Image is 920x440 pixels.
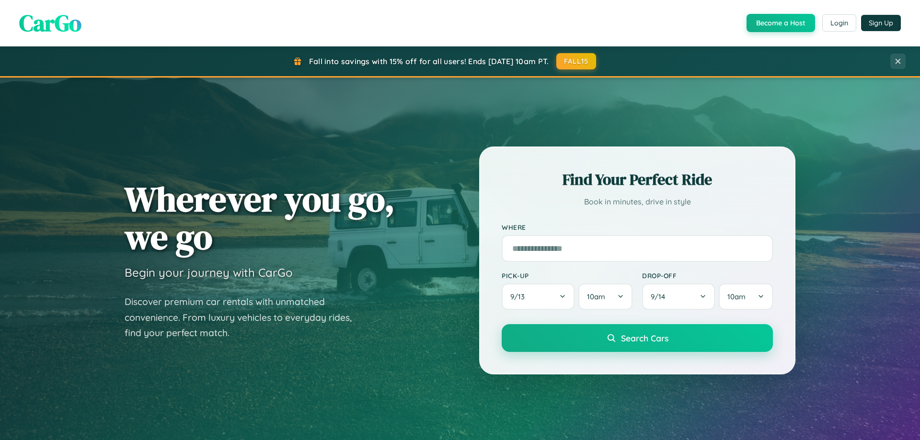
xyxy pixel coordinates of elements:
[621,333,668,343] span: Search Cars
[556,53,597,69] button: FALL15
[19,7,81,39] span: CarGo
[502,195,773,209] p: Book in minutes, drive in style
[502,324,773,352] button: Search Cars
[502,283,575,310] button: 9/13
[502,169,773,190] h2: Find Your Perfect Ride
[587,292,605,301] span: 10am
[309,56,549,66] span: Fall into savings with 15% off for all users! Ends [DATE] 10am PT.
[651,292,670,301] span: 9 / 14
[747,14,815,32] button: Become a Host
[861,15,901,31] button: Sign Up
[502,271,632,280] label: Pick-up
[727,292,746,301] span: 10am
[125,265,293,280] h3: Begin your journey with CarGo
[822,14,856,32] button: Login
[125,180,395,256] h1: Wherever you go, we go
[719,283,773,310] button: 10am
[642,271,773,280] label: Drop-off
[510,292,529,301] span: 9 / 13
[642,283,715,310] button: 9/14
[125,294,364,341] p: Discover premium car rentals with unmatched convenience. From luxury vehicles to everyday rides, ...
[502,223,773,231] label: Where
[578,283,632,310] button: 10am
